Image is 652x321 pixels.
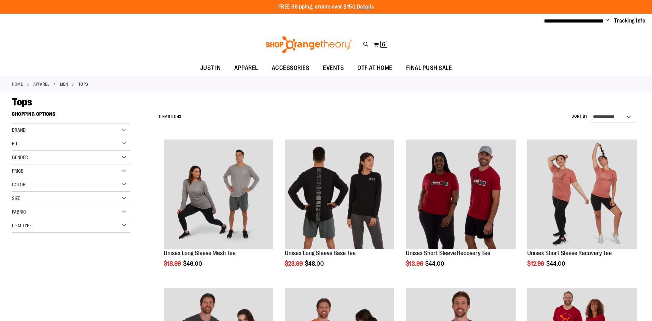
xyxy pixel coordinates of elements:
span: $46.00 [183,260,203,267]
span: $13.99 [406,260,424,267]
span: $12.99 [527,260,545,267]
span: Item Type [12,223,32,228]
span: FINAL PUSH SALE [406,60,452,76]
span: Price [12,168,23,174]
a: FINAL PUSH SALE [399,60,459,76]
a: Product image for Unisex Long Sleeve Base Tee [285,140,394,250]
strong: Shopping Options [12,108,130,123]
a: Tracking Info [614,17,646,25]
a: EVENTS [316,60,351,76]
span: Size [12,195,20,201]
a: MEN [60,81,68,87]
span: OTF AT HOME [357,60,392,76]
a: APPAREL [33,81,50,87]
strong: Tops [78,81,88,87]
span: $44.00 [546,260,566,267]
span: $48.00 [305,260,325,267]
a: APPAREL [227,60,265,76]
a: Unisex Long Sleeve Base Tee [285,250,356,257]
span: 43 [177,114,182,119]
img: Product image for Unisex SS Recovery Tee [406,140,515,249]
span: Color [12,182,26,187]
span: Fit [12,141,18,146]
span: Fabric [12,209,26,215]
span: $44.00 [425,260,445,267]
a: Details [357,4,374,10]
a: Product image for Unisex Short Sleeve Recovery Tee [527,140,637,250]
a: JUST IN [193,60,228,76]
a: ACCESSORIES [265,60,316,76]
span: 1 [170,114,172,119]
span: ACCESSORIES [272,60,310,76]
img: Product image for Unisex Long Sleeve Base Tee [285,140,394,249]
label: Sort By [572,114,588,119]
div: product [160,136,277,284]
span: $18.99 [164,260,182,267]
span: Tops [12,96,32,108]
a: Unisex Long Sleeve Mesh Tee [164,250,236,257]
a: Unisex Short Sleeve Recovery Tee [406,250,490,257]
a: Home [12,81,23,87]
div: product [402,136,519,284]
div: product [524,136,640,284]
h2: Items to [159,112,182,122]
span: Gender [12,155,28,160]
img: Unisex Long Sleeve Mesh Tee primary image [164,140,273,249]
button: Account menu [606,17,609,24]
a: OTF AT HOME [351,60,399,76]
div: product [281,136,398,284]
img: Product image for Unisex Short Sleeve Recovery Tee [527,140,637,249]
span: Brand [12,127,26,133]
span: EVENTS [323,60,344,76]
img: Shop Orangetheory [265,36,353,53]
a: Unisex Short Sleeve Recovery Tee [527,250,612,257]
a: Product image for Unisex SS Recovery Tee [406,140,515,250]
span: 6 [382,41,385,48]
span: $23.99 [285,260,304,267]
span: JUST IN [200,60,221,76]
span: APPAREL [234,60,258,76]
a: Unisex Long Sleeve Mesh Tee primary image [164,140,273,250]
p: FREE Shipping, orders over $150. [278,3,374,11]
